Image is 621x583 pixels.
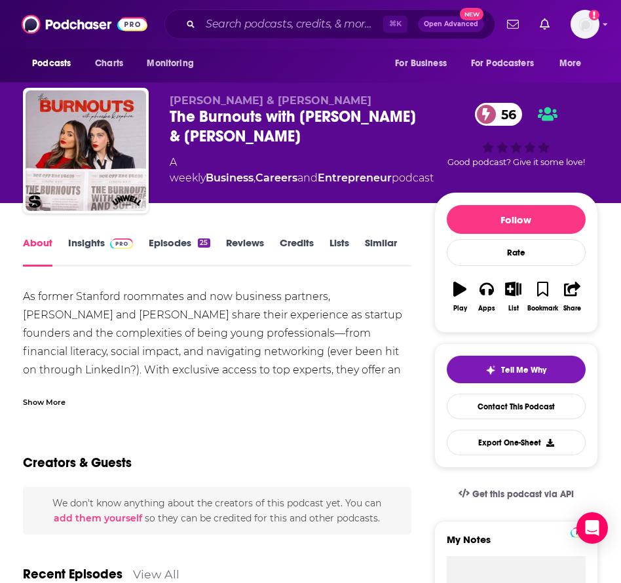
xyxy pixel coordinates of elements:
[23,455,132,471] h2: Creators & Guests
[365,236,397,267] a: Similar
[52,497,381,523] span: We don't know anything about the creators of this podcast yet . You can so they can be credited f...
[318,172,392,184] a: Entrepreneur
[447,356,586,383] button: tell me why sparkleTell Me Why
[147,54,193,73] span: Monitoring
[26,90,146,211] img: The Burnouts with Phoebe & Sophia
[563,305,581,312] div: Share
[472,489,574,500] span: Get this podcast via API
[571,10,599,39] span: Logged in as Isla
[527,305,558,312] div: Bookmark
[329,236,349,267] a: Lists
[68,236,133,267] a: InsightsPodchaser Pro
[502,13,524,35] a: Show notifications dropdown
[22,12,147,37] img: Podchaser - Follow, Share and Rate Podcasts
[23,51,88,76] button: open menu
[54,513,142,523] button: add them yourself
[478,305,495,312] div: Apps
[527,273,559,320] button: Bookmark
[550,51,598,76] button: open menu
[462,51,553,76] button: open menu
[110,238,133,249] img: Podchaser Pro
[488,103,523,126] span: 56
[418,16,484,32] button: Open AdvancedNew
[559,54,582,73] span: More
[571,525,593,538] a: Pro website
[447,273,474,320] button: Play
[447,239,586,266] div: Rate
[448,478,584,510] a: Get this podcast via API
[485,365,496,375] img: tell me why sparkle
[280,236,314,267] a: Credits
[471,54,534,73] span: For Podcasters
[164,9,495,39] div: Search podcasts, credits, & more...
[383,16,407,33] span: ⌘ K
[475,103,523,126] a: 56
[447,533,586,556] label: My Notes
[447,205,586,234] button: Follow
[571,10,599,39] button: Show profile menu
[226,236,264,267] a: Reviews
[447,430,586,455] button: Export One-Sheet
[447,157,585,167] span: Good podcast? Give it some love!
[501,365,546,375] span: Tell Me Why
[206,172,254,184] a: Business
[95,54,123,73] span: Charts
[386,51,463,76] button: open menu
[500,273,527,320] button: List
[474,273,500,320] button: Apps
[198,238,210,248] div: 25
[447,394,586,419] a: Contact This Podcast
[571,10,599,39] img: User Profile
[149,236,210,267] a: Episodes25
[424,21,478,28] span: Open Advanced
[23,288,411,453] div: As former Stanford roommates and now business partners, [PERSON_NAME] and [PERSON_NAME] share the...
[559,273,586,320] button: Share
[138,51,210,76] button: open menu
[453,305,467,312] div: Play
[589,10,599,20] svg: Add a profile image
[395,54,447,73] span: For Business
[434,94,598,176] div: 56Good podcast? Give it some love!
[255,172,297,184] a: Careers
[460,8,483,20] span: New
[535,13,555,35] a: Show notifications dropdown
[200,14,383,35] input: Search podcasts, credits, & more...
[508,305,519,312] div: List
[32,54,71,73] span: Podcasts
[23,566,122,582] a: Recent Episodes
[133,567,179,581] a: View All
[170,94,371,107] span: [PERSON_NAME] & [PERSON_NAME]
[170,155,434,186] div: A weekly podcast
[254,172,255,184] span: ,
[23,236,52,267] a: About
[571,527,593,538] img: Podchaser Pro
[576,512,608,544] div: Open Intercom Messenger
[297,172,318,184] span: and
[86,51,131,76] a: Charts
